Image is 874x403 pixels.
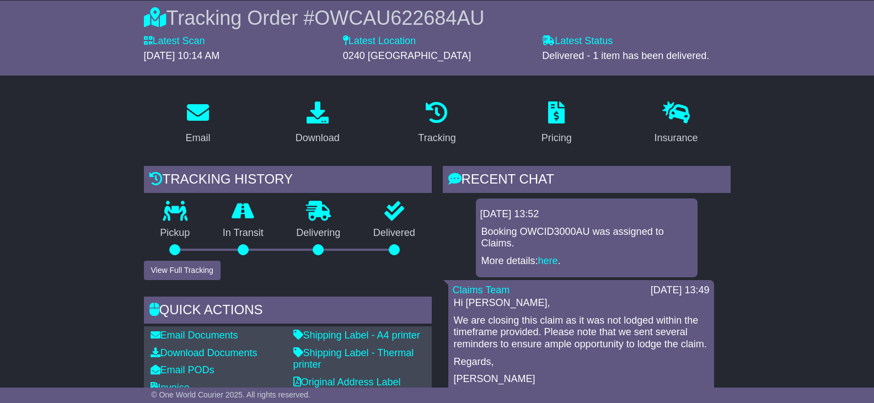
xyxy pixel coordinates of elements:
[655,131,698,146] div: Insurance
[280,227,357,239] p: Delivering
[178,98,217,149] a: Email
[418,131,455,146] div: Tracking
[541,131,572,146] div: Pricing
[343,50,471,61] span: 0240 [GEOGRAPHIC_DATA]
[453,284,510,295] a: Claims Team
[534,98,579,149] a: Pricing
[443,166,731,196] div: RECENT CHAT
[357,227,432,239] p: Delivered
[293,377,401,388] a: Original Address Label
[454,373,709,385] p: [PERSON_NAME]
[151,364,215,375] a: Email PODs
[151,390,310,399] span: © One World Courier 2025. All rights reserved.
[481,255,692,267] p: More details: .
[296,131,340,146] div: Download
[454,297,709,309] p: Hi [PERSON_NAME],
[293,347,414,370] a: Shipping Label - Thermal printer
[343,35,416,47] label: Latest Location
[542,35,613,47] label: Latest Status
[288,98,347,149] a: Download
[538,255,558,266] a: here
[144,297,432,326] div: Quick Actions
[651,284,710,297] div: [DATE] 13:49
[144,261,221,280] button: View Full Tracking
[144,166,432,196] div: Tracking history
[206,227,280,239] p: In Transit
[151,330,238,341] a: Email Documents
[144,50,220,61] span: [DATE] 10:14 AM
[144,227,207,239] p: Pickup
[144,35,205,47] label: Latest Scan
[151,382,190,393] a: Invoice
[542,50,709,61] span: Delivered - 1 item has been delivered.
[454,356,709,368] p: Regards,
[647,98,705,149] a: Insurance
[151,347,258,358] a: Download Documents
[144,6,731,30] div: Tracking Order #
[480,208,693,221] div: [DATE] 13:52
[314,7,484,29] span: OWCAU622684AU
[293,330,420,341] a: Shipping Label - A4 printer
[185,131,210,146] div: Email
[411,98,463,149] a: Tracking
[454,315,709,351] p: We are closing this claim as it was not lodged within the timeframe provided. Please note that we...
[481,226,692,250] p: Booking OWCID3000AU was assigned to Claims.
